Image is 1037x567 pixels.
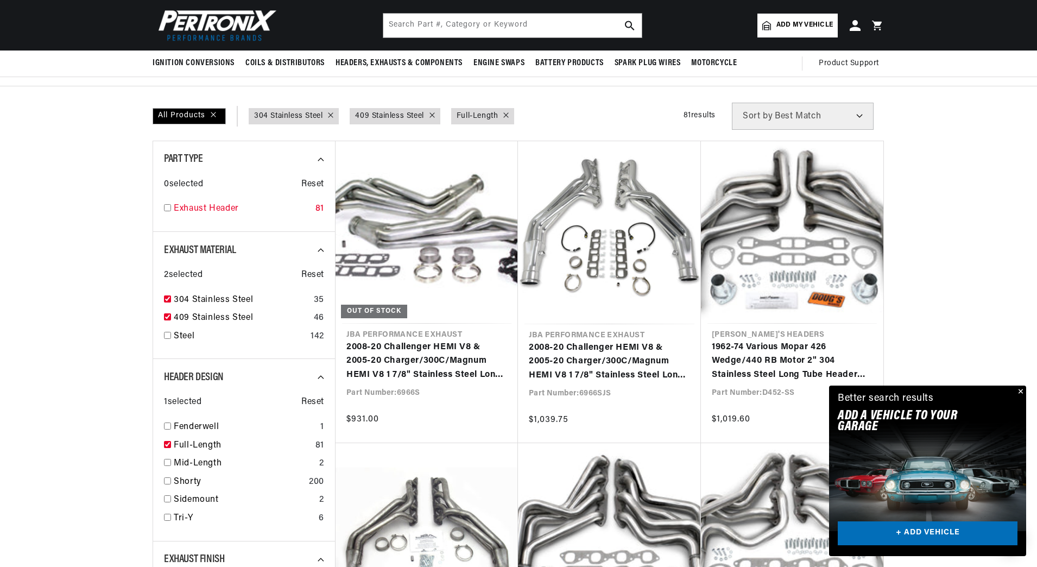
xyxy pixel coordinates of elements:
span: Spark Plug Wires [615,58,681,69]
div: Better search results [838,391,934,407]
a: 409 Stainless Steel [174,311,309,325]
div: 2 [319,493,324,507]
a: Tri-Y [174,512,314,526]
a: Fenderwell [174,420,316,434]
span: Engine Swaps [473,58,524,69]
a: Add my vehicle [757,14,838,37]
a: 304 Stainless Steel [254,110,323,122]
summary: Spark Plug Wires [609,51,686,76]
div: 81 [315,439,324,453]
span: Battery Products [535,58,604,69]
summary: Motorcycle [686,51,742,76]
span: Header Design [164,372,224,383]
span: 0 selected [164,178,203,192]
span: Reset [301,395,324,409]
span: Exhaust Material [164,245,236,256]
div: All Products [153,108,226,124]
h2: Add A VEHICLE to your garage [838,411,990,433]
span: Headers, Exhausts & Components [336,58,463,69]
span: Exhaust Finish [164,554,224,565]
span: Product Support [819,58,879,70]
span: Add my vehicle [776,20,833,30]
span: Part Type [164,154,203,165]
summary: Coils & Distributors [240,51,330,76]
summary: Engine Swaps [468,51,530,76]
a: 2008-20 Challenger HEMI V8 & 2005-20 Charger/300C/Magnum HEMI V8 1 7/8" Stainless Steel Long Tube... [529,341,690,383]
a: Steel [174,330,306,344]
div: 2 [319,457,324,471]
select: Sort by [732,103,874,130]
img: Pertronix [153,7,277,44]
div: 46 [314,311,324,325]
a: Exhaust Header [174,202,311,216]
a: Mid-Length [174,457,315,471]
a: 2008-20 Challenger HEMI V8 & 2005-20 Charger/300C/Magnum HEMI V8 1 7/8" Stainless Steel Long Tube... [346,341,507,382]
input: Search Part #, Category or Keyword [383,14,642,37]
span: 2 selected [164,268,203,282]
a: Shorty [174,475,305,489]
a: Full-Length [457,110,498,122]
div: 35 [314,293,324,307]
span: Ignition Conversions [153,58,235,69]
div: 6 [319,512,324,526]
a: Full-Length [174,439,311,453]
summary: Product Support [819,51,884,77]
div: 142 [311,330,324,344]
span: Reset [301,268,324,282]
a: + ADD VEHICLE [838,521,1017,546]
summary: Headers, Exhausts & Components [330,51,468,76]
span: Coils & Distributors [245,58,325,69]
span: Reset [301,178,324,192]
a: Sidemount [174,493,315,507]
div: 81 [315,202,324,216]
summary: Ignition Conversions [153,51,240,76]
span: Sort by [743,112,773,121]
a: 409 Stainless Steel [355,110,423,122]
summary: Battery Products [530,51,609,76]
div: 1 [320,420,324,434]
span: Motorcycle [691,58,737,69]
button: search button [618,14,642,37]
span: 1 selected [164,395,201,409]
div: 200 [309,475,324,489]
a: 1962-74 Various Mopar 426 Wedge/440 RB Motor 2" 304 Stainless Steel Long Tube Header with 3 1/2" ... [712,341,872,382]
a: 304 Stainless Steel [174,293,309,307]
button: Close [1013,386,1026,399]
span: 81 results [684,111,716,119]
